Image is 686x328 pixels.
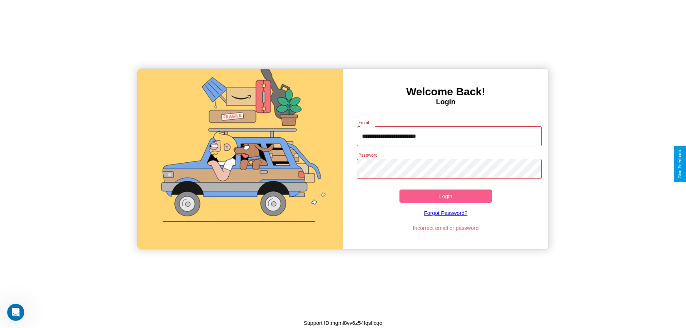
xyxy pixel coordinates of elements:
p: Support ID: mgml8vv6z54fqslfcqo [304,318,382,328]
img: gif [138,69,343,249]
a: Forgot Password? [353,203,538,223]
h3: Welcome Back! [343,86,548,98]
button: Login [399,190,492,203]
p: Incorrect email or password [353,223,538,233]
label: Password [358,152,377,158]
iframe: Intercom live chat [7,304,24,321]
div: Give Feedback [677,150,682,178]
label: Email [358,120,369,126]
h4: Login [343,98,548,106]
